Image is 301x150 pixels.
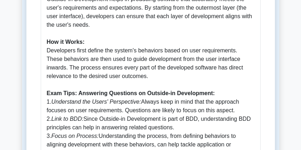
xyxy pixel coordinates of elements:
i: Link to BDD: [51,116,84,122]
i: Focus on Process: [51,133,99,139]
i: Understand the Users' Perspective: [51,99,141,105]
b: Exam Tips: Answering Questions on Outside-in Development: [47,90,215,96]
b: How it Works: [47,39,85,45]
